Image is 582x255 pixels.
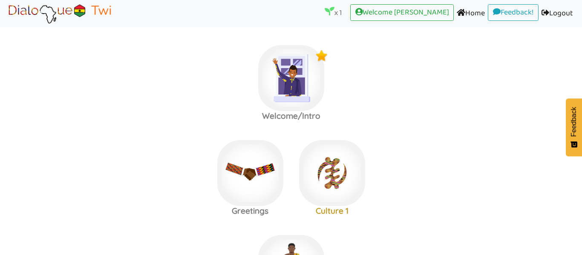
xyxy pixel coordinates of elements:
[217,140,283,206] img: greetings.3fee7869.jpg
[539,4,576,23] a: Logout
[566,98,582,156] button: Feedback - Show survey
[325,6,342,18] p: x 1
[315,49,328,62] img: x9Y5jP2O4Z5kwAAAABJRU5ErkJggg==
[250,111,332,121] h3: Welcome/Intro
[209,206,291,216] h3: Greetings
[6,3,113,24] img: Brand
[356,144,369,157] img: r5+QtVXYuttHLoUAAAAABJRU5ErkJggg==
[274,144,287,157] img: r5+QtVXYuttHLoUAAAAABJRU5ErkJggg==
[570,107,578,137] span: Feedback
[350,4,454,21] a: Welcome [PERSON_NAME]
[454,4,488,23] a: Home
[315,239,328,252] img: r5+QtVXYuttHLoUAAAAABJRU5ErkJggg==
[488,4,539,21] a: Feedback!
[291,206,373,216] h3: Culture 1
[299,140,365,206] img: adinkra_beredum.b0fe9998.png
[258,45,324,111] img: welcome-textile.9f7a6d7f.png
